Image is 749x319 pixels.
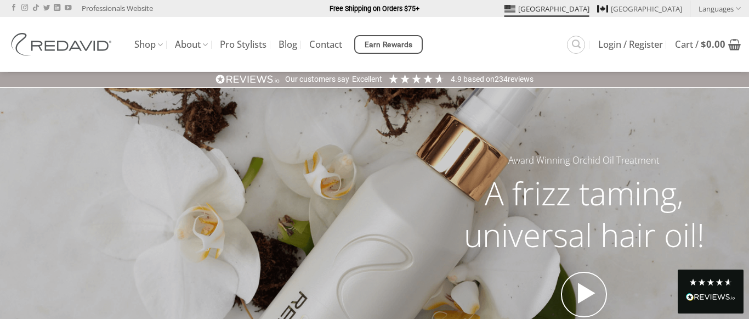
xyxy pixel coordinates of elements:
a: Search [567,36,585,54]
span: $ [701,38,706,51]
div: Our customers say [285,74,349,85]
a: Follow on YouTube [65,4,71,12]
a: Shop [134,34,163,55]
a: Follow on Instagram [21,4,28,12]
a: Pro Stylists [220,35,266,54]
span: reviews [508,75,534,83]
span: 4.9 [451,75,463,83]
a: Open video in lightbox [561,272,607,318]
a: Follow on Twitter [43,4,50,12]
a: Earn Rewards [354,35,423,54]
a: Blog [279,35,297,54]
a: Languages [699,1,741,16]
div: Excellent [352,74,382,85]
a: Login / Register [598,35,663,54]
h2: A frizz taming, universal hair oil! [442,172,725,255]
a: Follow on Facebook [10,4,17,12]
img: REVIEWS.io [686,293,735,301]
h5: Award Winning Orchid Oil Treatment [442,153,725,168]
a: Contact [309,35,342,54]
div: Read All Reviews [678,270,744,314]
a: Follow on LinkedIn [54,4,60,12]
span: Cart / [675,40,725,49]
span: Login / Register [598,40,663,49]
span: 234 [495,75,508,83]
span: Based on [463,75,495,83]
div: Read All Reviews [686,291,735,305]
span: Earn Rewards [365,39,413,51]
img: REVIEWS.io [215,74,280,85]
strong: Free Shipping on Orders $75+ [330,4,419,13]
a: [GEOGRAPHIC_DATA] [504,1,589,17]
div: 4.8 Stars [689,278,733,287]
a: View cart [675,32,741,57]
a: [GEOGRAPHIC_DATA] [597,1,682,17]
div: 4.91 Stars [388,73,445,85]
img: REDAVID Salon Products | United States [8,33,118,56]
bdi: 0.00 [701,38,725,51]
a: About [175,34,208,55]
a: Follow on TikTok [32,4,39,12]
